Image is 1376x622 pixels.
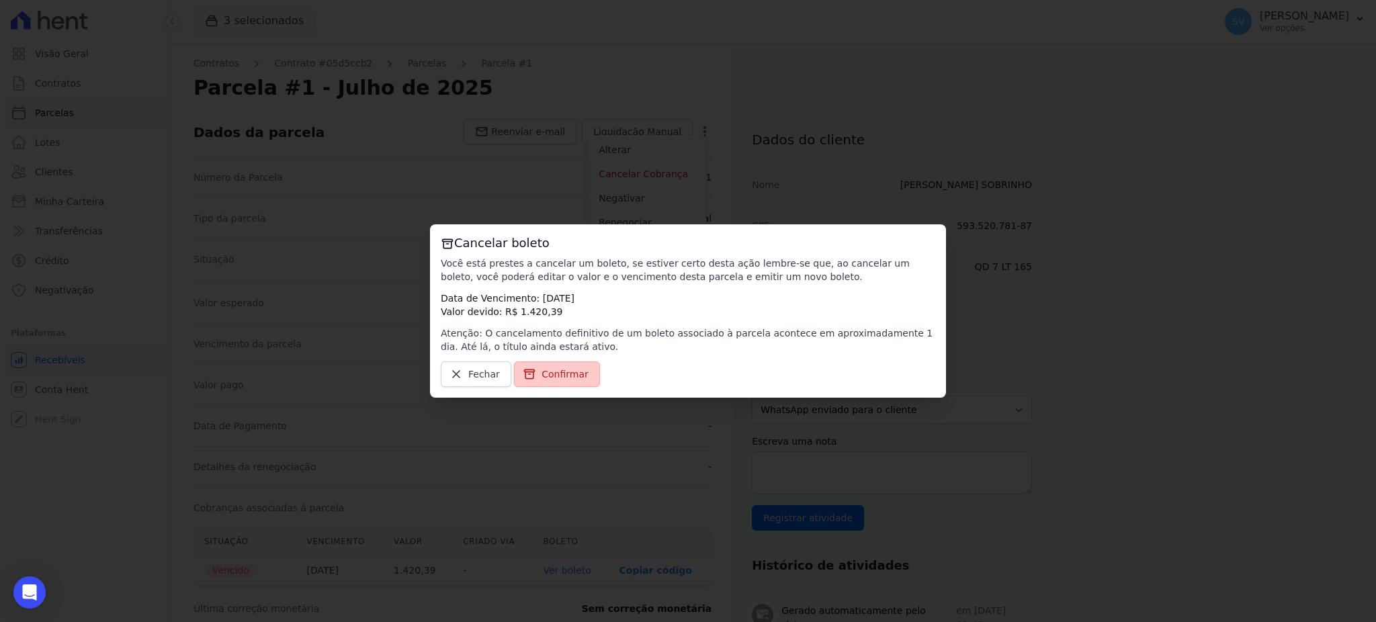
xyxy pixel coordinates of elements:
p: Você está prestes a cancelar um boleto, se estiver certo desta ação lembre-se que, ao cancelar um... [441,257,935,283]
a: Fechar [441,361,511,387]
span: Fechar [468,367,500,381]
div: Open Intercom Messenger [13,576,46,609]
p: Atenção: O cancelamento definitivo de um boleto associado à parcela acontece em aproximadamente 1... [441,326,935,353]
span: Confirmar [542,367,589,381]
p: Data de Vencimento: [DATE] Valor devido: R$ 1.420,39 [441,292,935,318]
h3: Cancelar boleto [441,235,935,251]
a: Confirmar [514,361,600,387]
